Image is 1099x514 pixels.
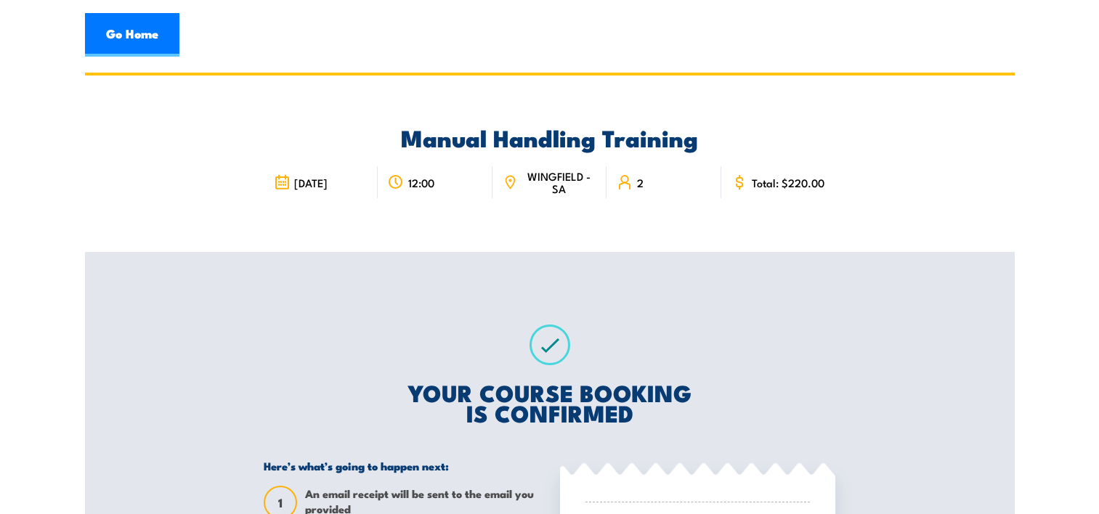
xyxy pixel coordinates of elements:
h2: Manual Handling Training [264,127,835,147]
a: Go Home [85,13,179,57]
span: [DATE] [294,176,328,189]
span: 1 [265,495,296,510]
h2: YOUR COURSE BOOKING IS CONFIRMED [264,382,835,423]
span: WINGFIELD - SA [522,170,596,195]
span: Total: $220.00 [752,176,824,189]
h5: Here’s what’s going to happen next: [264,459,539,473]
span: 2 [637,176,644,189]
span: 12:00 [408,176,434,189]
